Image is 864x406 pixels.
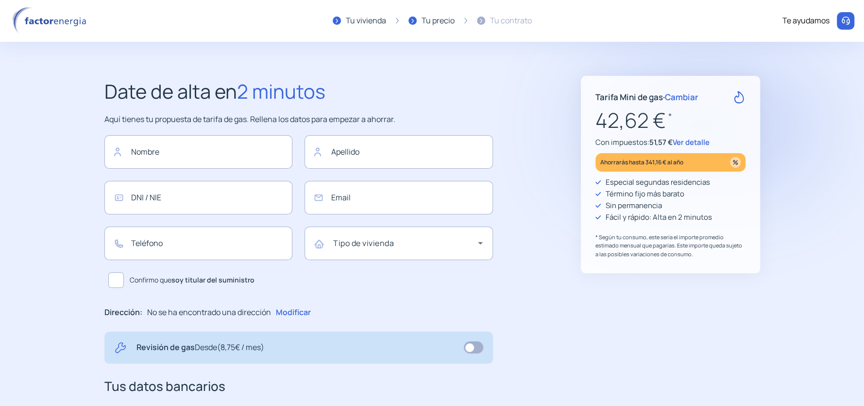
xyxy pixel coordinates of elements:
[171,275,254,284] b: soy titular del suministro
[595,233,745,259] p: * Según tu consumo, este sería el importe promedio estimado mensual que pagarías. Este importe qu...
[114,341,127,354] img: tool.svg
[733,91,745,104] img: rate-G.svg
[606,188,684,200] p: Término fijo más barato
[782,15,830,27] div: Te ayudamos
[649,137,673,147] span: 51,57 €
[730,157,741,168] img: percentage_icon.svg
[606,177,710,188] p: Especial segundas residencias
[346,15,386,27] div: Tu vivienda
[147,306,271,319] p: No se ha encontrado una dirección
[595,104,745,137] p: 42,62 €
[606,200,662,212] p: Sin permanencia
[595,137,745,148] p: Con impuestos:
[195,342,264,353] span: Desde (8,75€ / mes)
[606,212,712,223] p: Fácil y rápido: Alta en 2 minutos
[104,306,142,319] p: Dirección:
[600,157,683,168] p: Ahorrarás hasta 341,16 € al año
[595,90,698,104] p: Tarifa Mini de gas ·
[104,76,493,107] h2: Date de alta en
[276,306,311,319] p: Modificar
[333,238,394,248] mat-label: Tipo de vivienda
[104,376,493,397] h3: Tus datos bancarios
[237,78,325,105] span: 2 minutos
[841,16,850,26] img: llamar
[10,7,92,35] img: logo factor
[130,275,254,285] span: Confirmo que
[422,15,455,27] div: Tu precio
[104,113,493,126] p: Aquí tienes tu propuesta de tarifa de gas. Rellena los datos para empezar a ahorrar.
[665,91,698,103] span: Cambiar
[673,137,710,147] span: Ver detalle
[136,341,264,354] p: Revisión de gas
[490,15,532,27] div: Tu contrato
